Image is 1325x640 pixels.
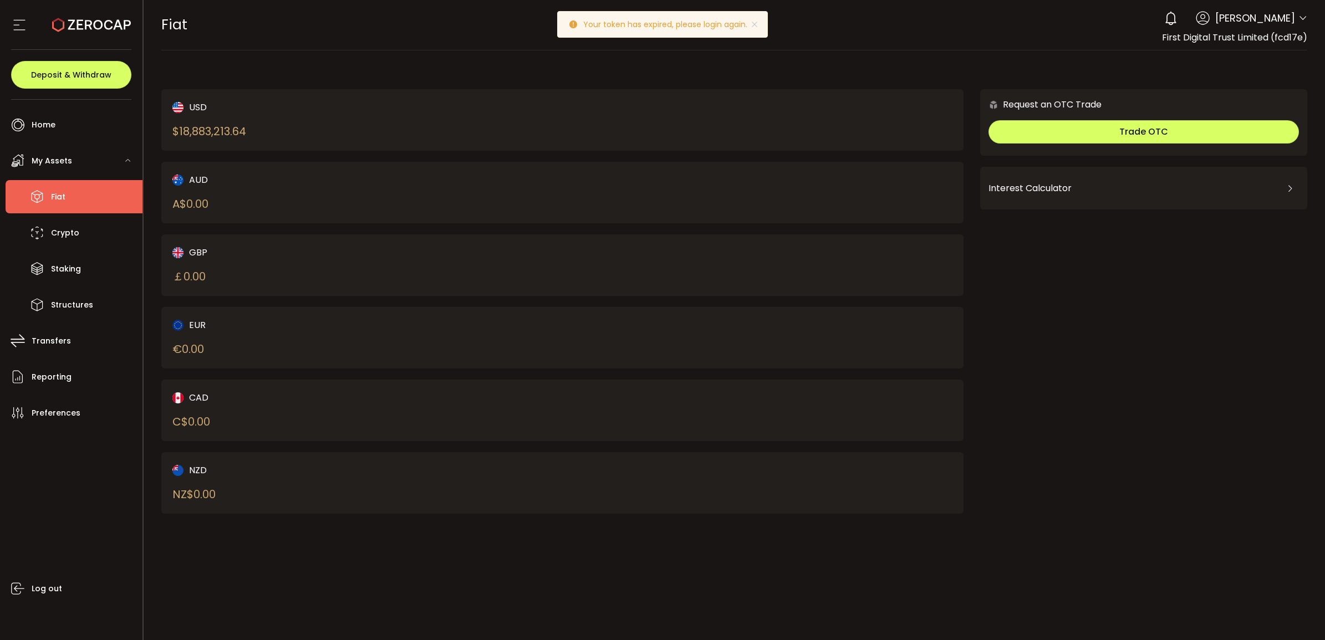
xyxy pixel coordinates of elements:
span: Fiat [161,15,187,34]
img: cad_portfolio.svg [172,392,184,403]
button: Deposit & Withdraw [11,61,131,89]
img: aud_portfolio.svg [172,175,184,186]
span: Trade OTC [1119,125,1168,138]
img: gbp_portfolio.svg [172,247,184,258]
img: 6nGpN7MZ9FLuBP83NiajKbTRY4UzlzQtBKtCrLLspmCkSvCZHBKvY3NxgQaT5JnOQREvtQ257bXeeSTueZfAPizblJ+Fe8JwA... [988,100,998,110]
span: Reporting [32,369,72,385]
span: My Assets [32,153,72,169]
span: Crypto [51,225,79,241]
div: USD [172,100,523,114]
span: Log out [32,581,62,597]
span: Home [32,117,55,133]
div: € 0.00 [172,341,204,357]
span: Transfers [32,333,71,349]
iframe: Chat Widget [1270,587,1325,640]
div: EUR [172,318,523,332]
div: GBP [172,245,523,259]
span: Staking [51,261,81,277]
div: CAD [172,391,523,405]
span: First Digital Trust Limited (fcd17e) [1162,31,1307,44]
div: NZD [172,463,523,477]
img: eur_portfolio.svg [172,320,184,331]
div: AUD [172,173,523,187]
img: usd_portfolio.svg [172,102,184,113]
img: nzd_portfolio.svg [172,465,184,476]
div: Interest Calculator [988,175,1299,202]
span: Preferences [32,405,80,421]
span: Fiat [51,189,65,205]
p: Your token has expired, please login again. [583,21,756,28]
div: $ 18,883,213.64 [172,123,246,140]
div: C$ 0.00 [172,413,210,430]
span: Deposit & Withdraw [31,71,111,79]
span: [PERSON_NAME] [1215,11,1295,25]
span: Structures [51,297,93,313]
button: Trade OTC [988,120,1299,144]
div: NZ$ 0.00 [172,486,216,503]
div: Request an OTC Trade [980,98,1102,111]
div: A$ 0.00 [172,196,208,212]
div: ￡ 0.00 [172,268,206,285]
